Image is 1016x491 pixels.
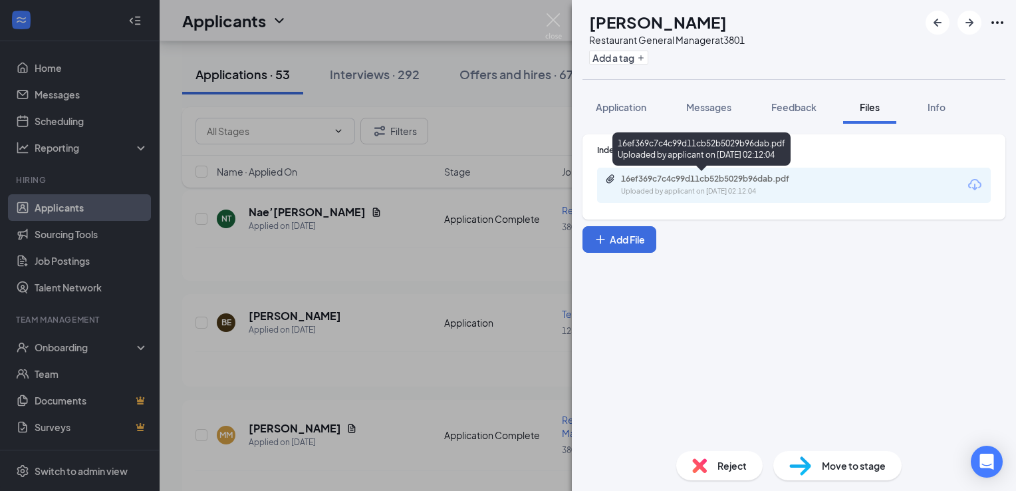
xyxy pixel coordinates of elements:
button: PlusAdd a tag [589,51,648,65]
div: Uploaded by applicant on [DATE] 02:12:04 [621,186,821,197]
div: Indeed Resume [597,144,991,156]
h1: [PERSON_NAME] [589,11,727,33]
span: Info [928,101,946,113]
span: Feedback [771,101,817,113]
svg: ArrowRight [961,15,977,31]
span: Files [860,101,880,113]
div: 16ef369c7c4c99d11cb52b5029b96dab.pdf Uploaded by applicant on [DATE] 02:12:04 [612,132,791,166]
button: ArrowRight [957,11,981,35]
svg: Download [967,177,983,193]
svg: ArrowLeftNew [930,15,946,31]
a: Paperclip16ef369c7c4c99d11cb52b5029b96dab.pdfUploaded by applicant on [DATE] 02:12:04 [605,174,821,197]
div: Open Intercom Messenger [971,446,1003,478]
button: Add FilePlus [582,226,656,253]
span: Move to stage [822,458,886,473]
svg: Plus [594,233,607,246]
svg: Plus [637,54,645,62]
svg: Paperclip [605,174,616,184]
div: Restaurant General Manager at 3801 [589,33,745,47]
span: Application [596,101,646,113]
span: Messages [686,101,731,113]
svg: Ellipses [989,15,1005,31]
div: 16ef369c7c4c99d11cb52b5029b96dab.pdf [621,174,807,184]
button: ArrowLeftNew [926,11,950,35]
span: Reject [717,458,747,473]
